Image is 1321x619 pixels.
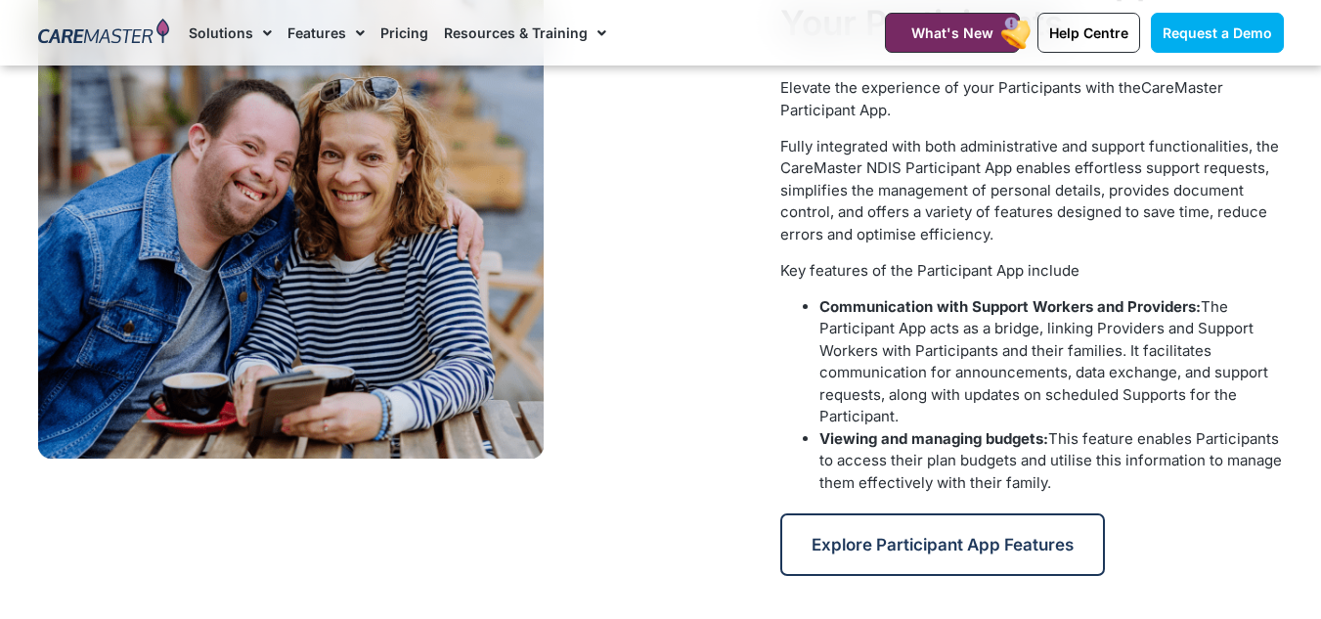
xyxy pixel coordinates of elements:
[885,13,1020,53] a: What's New
[1037,13,1140,53] a: Help Centre
[780,78,1141,97] span: Elevate the experience of your Participants with the
[1163,24,1272,41] span: Request a Demo
[780,78,1223,119] a: CareMaster Participant App
[780,261,1079,280] span: Key features of the Participant App include
[780,513,1105,576] a: Explore Participant App Features
[1151,13,1284,53] a: Request a Demo
[911,24,993,41] span: What's New
[819,429,1048,448] b: Viewing and managing budgets:
[887,101,891,119] span: .
[1049,24,1128,41] span: Help Centre
[819,429,1282,492] span: This feature enables Participants to access their plan budgets and utilise this information to ma...
[38,19,170,48] img: CareMaster Logo
[780,137,1279,243] span: Fully integrated with both administrative and support functionalities, the CareMaster NDIS Partic...
[812,535,1074,554] span: Explore Participant App Features
[819,297,1201,316] b: Communication with Support Workers and Providers:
